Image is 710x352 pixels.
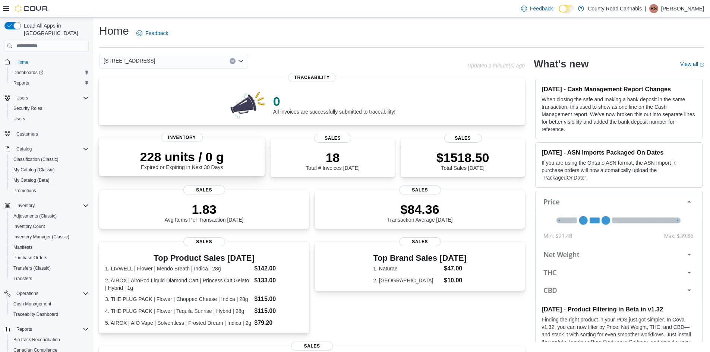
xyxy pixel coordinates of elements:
[10,104,45,113] a: Security Roles
[651,4,657,13] span: RS
[13,244,32,250] span: Manifests
[387,202,453,223] div: Transaction Average [DATE]
[1,288,92,299] button: Operations
[661,4,704,13] p: [PERSON_NAME]
[254,264,303,273] dd: $142.00
[230,58,236,64] button: Clear input
[13,93,89,102] span: Users
[559,5,574,13] input: Dark Mode
[467,63,525,69] p: Updated 1 minute(s) ago
[13,167,55,173] span: My Catalog (Classic)
[436,150,489,165] p: $1518.50
[13,289,41,298] button: Operations
[1,93,92,103] button: Users
[10,232,72,241] a: Inventory Manager (Classic)
[13,289,89,298] span: Operations
[10,335,63,344] a: BioTrack Reconciliation
[254,318,303,327] dd: $79.20
[10,253,50,262] a: Purchase Orders
[10,68,89,77] span: Dashboards
[13,58,31,67] a: Home
[306,150,359,171] div: Total # Invoices [DATE]
[387,202,453,217] p: $84.36
[10,274,89,283] span: Transfers
[10,310,61,319] a: Traceabilty Dashboard
[133,26,171,41] a: Feedback
[183,185,225,194] span: Sales
[534,58,588,70] h2: What's new
[288,73,336,82] span: Traceability
[13,325,89,334] span: Reports
[13,156,59,162] span: Classification (Classic)
[373,277,441,284] dt: 2. [GEOGRAPHIC_DATA]
[10,79,89,88] span: Reports
[16,95,28,101] span: Users
[228,89,267,119] img: 0
[16,326,32,332] span: Reports
[7,221,92,232] button: Inventory Count
[13,57,89,66] span: Home
[183,237,225,246] span: Sales
[645,4,646,13] p: |
[7,253,92,263] button: Purchase Orders
[16,59,28,65] span: Home
[7,114,92,124] button: Users
[542,85,696,93] h3: [DATE] - Cash Management Report Changes
[7,154,92,165] button: Classification (Classic)
[1,324,92,334] button: Reports
[16,146,32,152] span: Catalog
[291,342,333,351] span: Sales
[273,94,395,115] div: All invoices are successfully submitted to traceability!
[13,301,51,307] span: Cash Management
[7,299,92,309] button: Cash Management
[21,22,89,37] span: Load All Apps in [GEOGRAPHIC_DATA]
[13,223,45,229] span: Inventory Count
[314,134,351,143] span: Sales
[16,291,38,296] span: Operations
[99,23,129,38] h1: Home
[436,150,489,171] div: Total Sales [DATE]
[10,335,89,344] span: BioTrack Reconciliation
[13,129,89,139] span: Customers
[10,176,53,185] a: My Catalog (Beta)
[13,255,47,261] span: Purchase Orders
[700,63,704,67] svg: External link
[165,202,244,217] p: 1.83
[10,186,89,195] span: Promotions
[13,145,35,153] button: Catalog
[10,264,54,273] a: Transfers (Classic)
[13,93,31,102] button: Users
[542,159,696,181] p: If you are using the Ontario ASN format, the ASN Import in purchase orders will now automatically...
[7,78,92,88] button: Reports
[10,165,89,174] span: My Catalog (Classic)
[10,232,89,241] span: Inventory Manager (Classic)
[444,264,467,273] dd: $47.00
[588,4,642,13] p: County Road Cannabis
[1,56,92,67] button: Home
[649,4,658,13] div: RK Sohal
[10,155,61,164] a: Classification (Classic)
[7,232,92,242] button: Inventory Manager (Classic)
[10,114,89,123] span: Users
[591,339,624,345] em: Beta Features
[7,242,92,253] button: Manifests
[10,79,32,88] a: Reports
[13,213,57,219] span: Adjustments (Classic)
[10,212,89,221] span: Adjustments (Classic)
[140,149,224,164] p: 228 units / 0 g
[7,165,92,175] button: My Catalog (Classic)
[10,212,60,221] a: Adjustments (Classic)
[399,185,441,194] span: Sales
[13,80,29,86] span: Reports
[161,133,203,142] span: Inventory
[13,265,51,271] span: Transfers (Classic)
[238,58,244,64] button: Open list of options
[104,56,155,65] span: [STREET_ADDRESS]
[16,203,35,209] span: Inventory
[10,114,28,123] a: Users
[10,176,89,185] span: My Catalog (Beta)
[13,145,89,153] span: Catalog
[13,177,50,183] span: My Catalog (Beta)
[254,295,303,304] dd: $115.00
[13,116,25,122] span: Users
